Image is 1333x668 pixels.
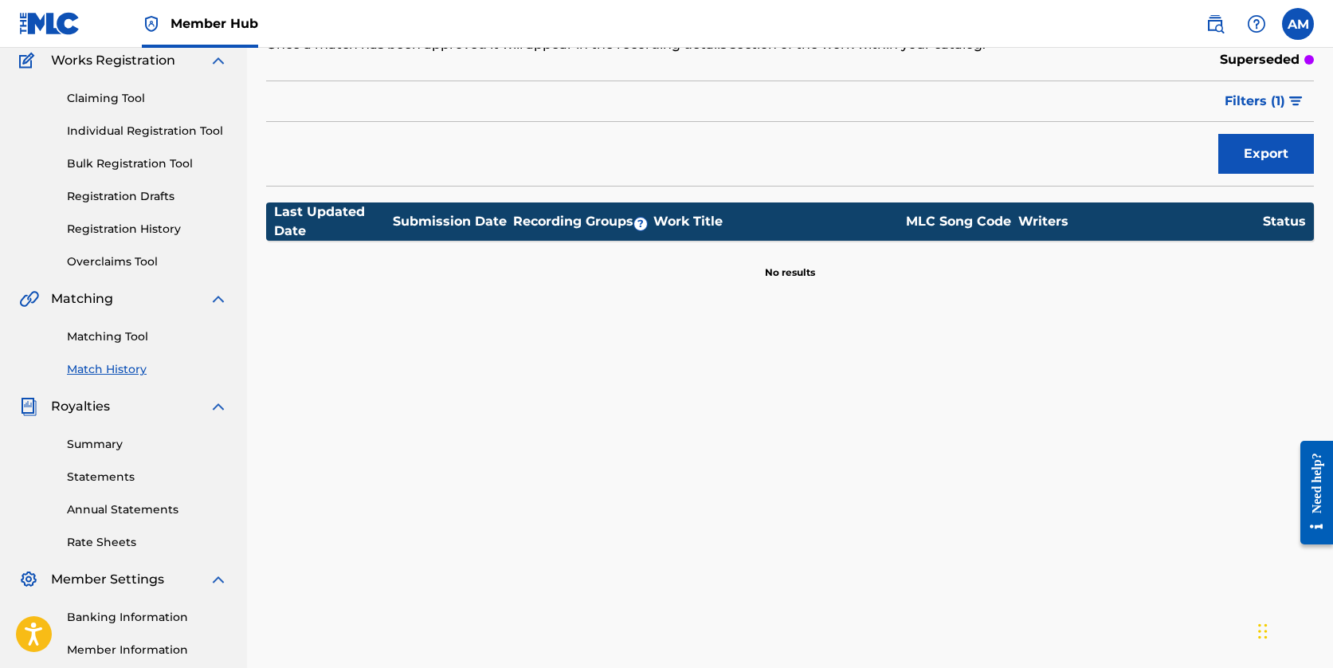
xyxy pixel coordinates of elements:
img: filter [1289,96,1303,106]
div: Recording Groups [512,212,654,231]
img: Top Rightsholder [142,14,161,33]
img: MLC Logo [19,12,80,35]
img: Royalties [19,397,38,416]
a: Claiming Tool [67,90,228,107]
div: Drag [1258,607,1268,655]
span: Member Hub [171,14,258,33]
img: expand [209,289,228,308]
div: Help [1241,8,1272,40]
img: expand [209,51,228,70]
a: Annual Statements [67,501,228,518]
iframe: Resource Center [1288,425,1333,561]
img: Member Settings [19,570,38,589]
a: Statements [67,469,228,485]
a: Match History [67,361,228,378]
div: Status [1263,212,1306,231]
div: User Menu [1282,8,1314,40]
span: Works Registration [51,51,175,70]
img: search [1206,14,1225,33]
span: Member Settings [51,570,164,589]
img: expand [209,570,228,589]
a: Registration History [67,221,228,238]
img: Matching [19,289,39,308]
a: Member Information [67,642,228,658]
button: Export [1218,134,1314,174]
span: ? [634,218,647,230]
span: Matching [51,289,113,308]
div: Submission Date [393,212,512,231]
a: Overclaims Tool [67,253,228,270]
a: Matching Tool [67,328,228,345]
p: No results [765,246,815,280]
p: superseded [1220,50,1300,69]
div: Last Updated Date [274,202,393,241]
iframe: Chat Widget [1253,591,1333,668]
button: Filters (1) [1215,81,1314,121]
a: Bulk Registration Tool [67,155,228,172]
img: Works Registration [19,51,40,70]
a: Rate Sheets [67,534,228,551]
div: Writers [1018,212,1263,231]
img: help [1247,14,1266,33]
a: Individual Registration Tool [67,123,228,139]
div: Work Title [653,212,898,231]
img: expand [209,397,228,416]
div: MLC Song Code [899,212,1018,231]
a: Summary [67,436,228,453]
span: Royalties [51,397,110,416]
a: Registration Drafts [67,188,228,205]
a: Banking Information [67,609,228,626]
a: Public Search [1199,8,1231,40]
span: Filters ( 1 ) [1225,92,1285,111]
